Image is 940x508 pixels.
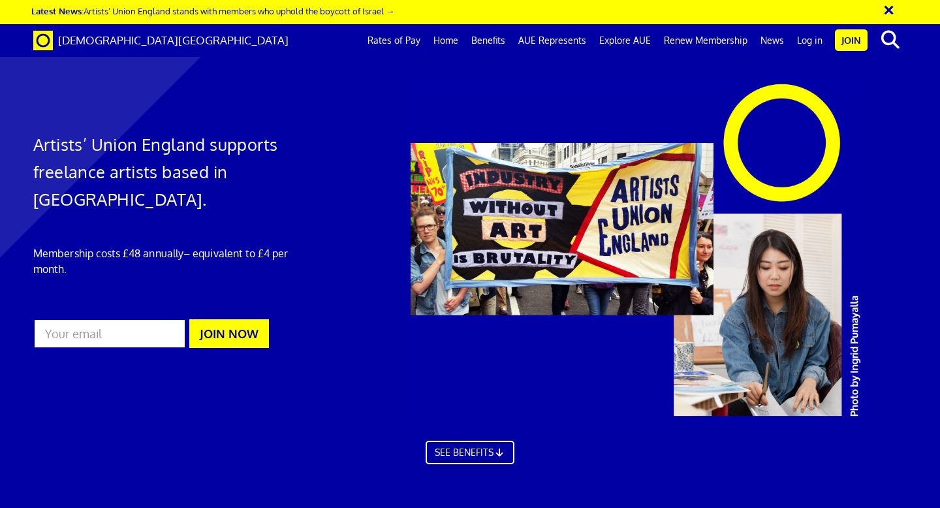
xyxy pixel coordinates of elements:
a: Log in [791,24,829,57]
a: Benefits [465,24,512,57]
input: Your email [33,319,186,349]
h1: Artists’ Union England supports freelance artists based in [GEOGRAPHIC_DATA]. [33,131,311,213]
a: Explore AUE [593,24,657,57]
a: Latest News:Artists’ Union England stands with members who uphold the boycott of Israel → [31,5,394,16]
a: Join [835,29,868,51]
a: AUE Represents [512,24,593,57]
a: SEE BENEFITS [426,441,514,464]
p: Membership costs £48 annually – equivalent to £4 per month. [33,246,311,277]
a: News [754,24,791,57]
span: [DEMOGRAPHIC_DATA][GEOGRAPHIC_DATA] [58,33,289,47]
strong: Latest News: [31,5,84,16]
a: Renew Membership [657,24,754,57]
button: JOIN NOW [189,319,269,348]
a: Rates of Pay [361,24,427,57]
button: search [870,26,910,54]
a: Home [427,24,465,57]
a: Brand [DEMOGRAPHIC_DATA][GEOGRAPHIC_DATA] [23,24,298,57]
